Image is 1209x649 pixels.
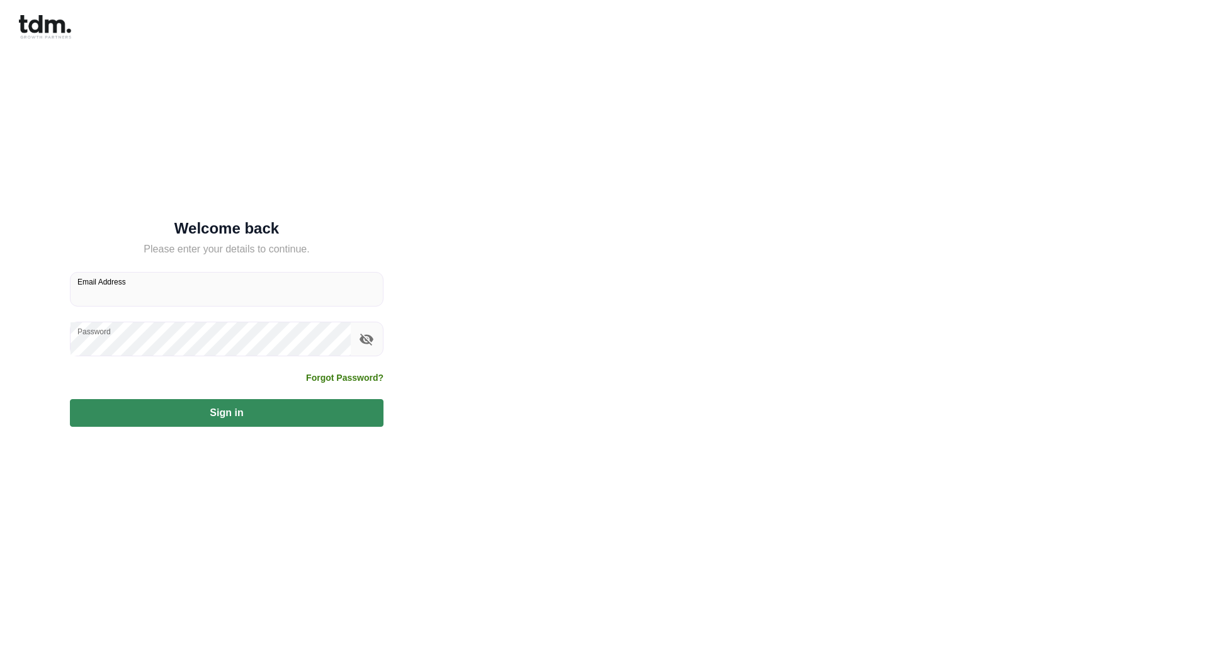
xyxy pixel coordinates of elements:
[70,399,383,427] button: Sign in
[77,326,111,337] label: Password
[356,329,377,350] button: toggle password visibility
[70,222,383,235] h5: Welcome back
[77,276,126,287] label: Email Address
[70,242,383,257] h5: Please enter your details to continue.
[306,371,383,384] a: Forgot Password?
